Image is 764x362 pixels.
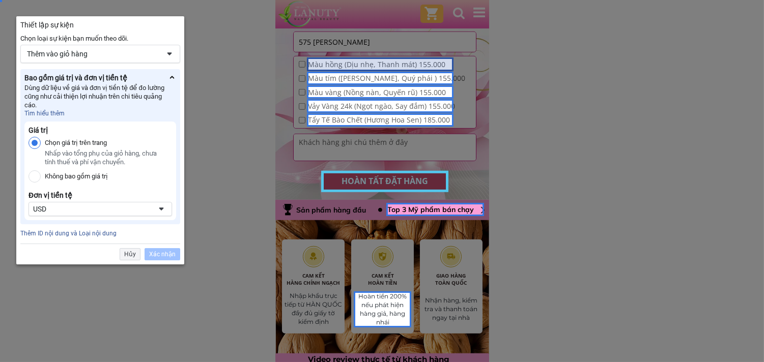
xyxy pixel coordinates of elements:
[20,35,128,42] span: Chọn loại sự kiện bạn muốn theo dõi.
[24,73,127,82] div: Bao gồm giá trị và đơn vị tiền tệ
[45,137,107,149] label: Chọn giá trị trên trang
[27,49,159,58] div: Thêm vào giỏ hàng
[29,202,172,216] div: USDNút mũi tên của công cụ chọn
[24,109,65,117] a: Tìm hiểu thêm
[24,83,168,109] div: Dùng dữ liệu về giá và đơn vị tiền tệ để đo lường cũng như cải thiện lợi nhuận trên chi tiêu quản...
[20,45,180,63] div: Thêm vào giỏ hàngNút mũi tên của công cụ chọn
[29,191,72,200] div: Đơn vị tiền tệ
[29,126,48,135] div: Giá trị
[120,248,140,260] div: Hủy
[168,73,176,83] div: Ẩn bớt chi tiết
[45,170,108,183] label: Không bao gồm giá trị
[33,204,151,214] div: USD
[45,149,168,166] div: Nhấp vào tổng phụ của giỏ hàng, chưa tính thuế và phí vận chuyển.
[20,230,117,237] a: Thêm ID nội dung và Loại nội dung
[20,20,180,29] div: Thiết lập sự kiện
[145,248,180,260] div: Xác nhận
